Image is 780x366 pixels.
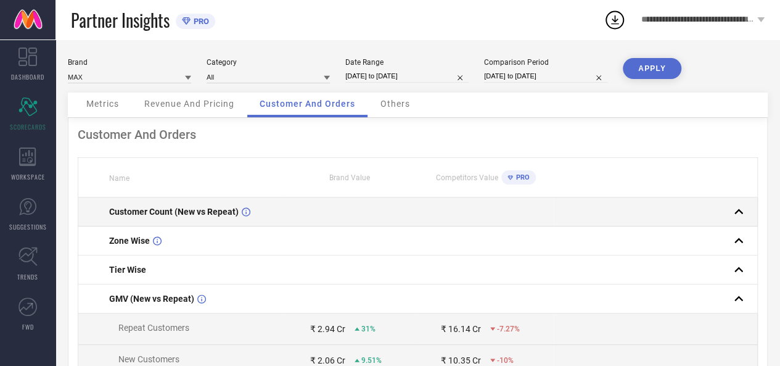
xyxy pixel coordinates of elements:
[380,99,410,109] span: Others
[109,236,150,246] span: Zone Wise
[10,122,46,131] span: SCORECARDS
[260,99,355,109] span: Customer And Orders
[513,173,530,181] span: PRO
[109,207,239,217] span: Customer Count (New vs Repeat)
[441,324,481,334] div: ₹ 16.14 Cr
[484,58,607,67] div: Comparison Period
[78,127,758,142] div: Customer And Orders
[361,325,376,333] span: 31%
[118,323,189,333] span: Repeat Customers
[17,272,38,281] span: TRENDS
[109,294,194,304] span: GMV (New vs Repeat)
[345,58,469,67] div: Date Range
[207,58,330,67] div: Category
[118,354,179,364] span: New Customers
[497,356,514,365] span: -10%
[109,265,146,275] span: Tier Wise
[441,356,481,365] div: ₹ 10.35 Cr
[310,356,345,365] div: ₹ 2.06 Cr
[9,222,47,231] span: SUGGESTIONS
[109,174,129,183] span: Name
[68,58,191,67] div: Brand
[86,99,119,109] span: Metrics
[329,173,370,182] span: Brand Value
[436,173,498,182] span: Competitors Value
[71,7,170,33] span: Partner Insights
[361,356,382,365] span: 9.51%
[11,172,45,181] span: WORKSPACE
[22,322,34,331] span: FWD
[191,17,209,26] span: PRO
[497,325,520,333] span: -7.27%
[604,9,626,31] div: Open download list
[310,324,345,334] div: ₹ 2.94 Cr
[144,99,234,109] span: Revenue And Pricing
[345,70,469,83] input: Select date range
[623,58,681,79] button: APPLY
[484,70,607,83] input: Select comparison period
[11,72,44,81] span: DASHBOARD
